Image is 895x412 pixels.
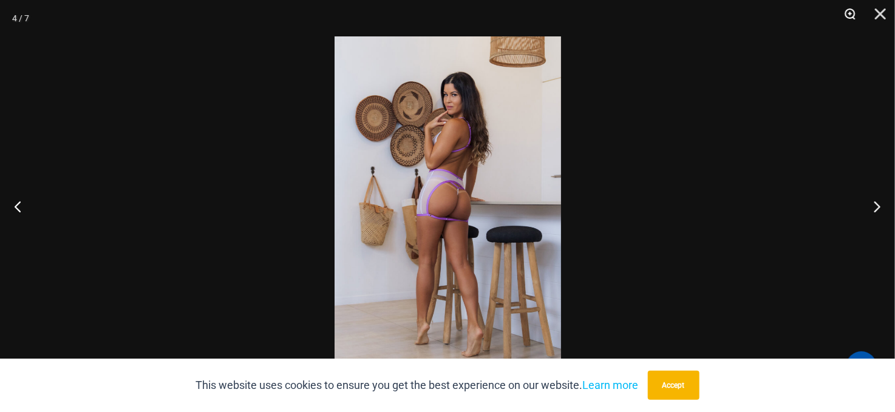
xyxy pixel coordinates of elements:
[196,376,639,394] p: This website uses cookies to ensure you get the best experience on our website.
[12,9,29,27] div: 4 / 7
[583,379,639,391] a: Learn more
[849,176,895,237] button: Next
[335,36,561,376] img: Electric Illusion White Purple 1521 Bra 611 Micro 5121 Skirt 01
[648,371,699,400] button: Accept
